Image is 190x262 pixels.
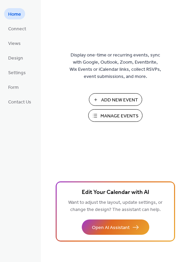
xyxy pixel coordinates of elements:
button: Manage Events [88,109,142,122]
span: Want to adjust the layout, update settings, or change the design? The assistant can help. [68,198,163,214]
span: Edit Your Calendar with AI [82,188,149,197]
span: Design [8,55,23,62]
span: Display one-time or recurring events, sync with Google, Outlook, Zoom, Eventbrite, Wix Events or ... [70,52,161,80]
span: Connect [8,26,26,33]
a: Views [4,37,25,49]
span: Add New Event [101,97,138,104]
span: Home [8,11,21,18]
span: Settings [8,69,26,77]
button: Open AI Assistant [82,219,149,235]
span: Form [8,84,19,91]
span: Manage Events [100,113,138,120]
a: Form [4,81,23,93]
span: Views [8,40,21,47]
span: Open AI Assistant [92,224,130,231]
span: Contact Us [8,99,31,106]
a: Contact Us [4,96,35,107]
a: Design [4,52,27,63]
a: Connect [4,23,30,34]
button: Add New Event [89,93,142,106]
a: Settings [4,67,30,78]
a: Home [4,8,25,19]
